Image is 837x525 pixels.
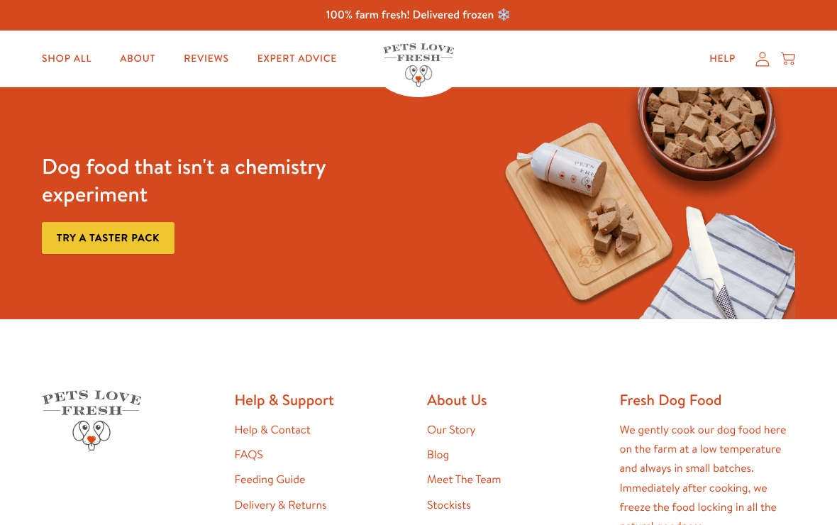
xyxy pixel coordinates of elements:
img: Fussy [488,87,795,319]
a: Try a taster pack [42,222,174,254]
a: FAQS [235,447,263,463]
h2: Fresh Dog Food [620,390,796,409]
a: Meet The Team [427,472,501,487]
img: Pets Love Fresh [42,390,141,451]
a: Help & Contact [235,422,311,438]
a: Delivery & Returns [235,497,327,513]
h2: Help & Support [235,390,411,409]
a: Blog [427,447,449,463]
a: Expert Advice [246,45,348,73]
h3: Dog food that isn't a chemistry experiment [42,153,349,208]
a: Shop All [31,45,103,73]
a: About [109,45,167,73]
a: Our Story [427,422,476,438]
a: Help [698,45,747,73]
a: Stockists [427,497,471,513]
a: Reviews [172,45,240,73]
h2: About Us [427,390,603,409]
a: Feeding Guide [235,472,306,487]
img: Pets Love Fresh [383,43,454,87]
